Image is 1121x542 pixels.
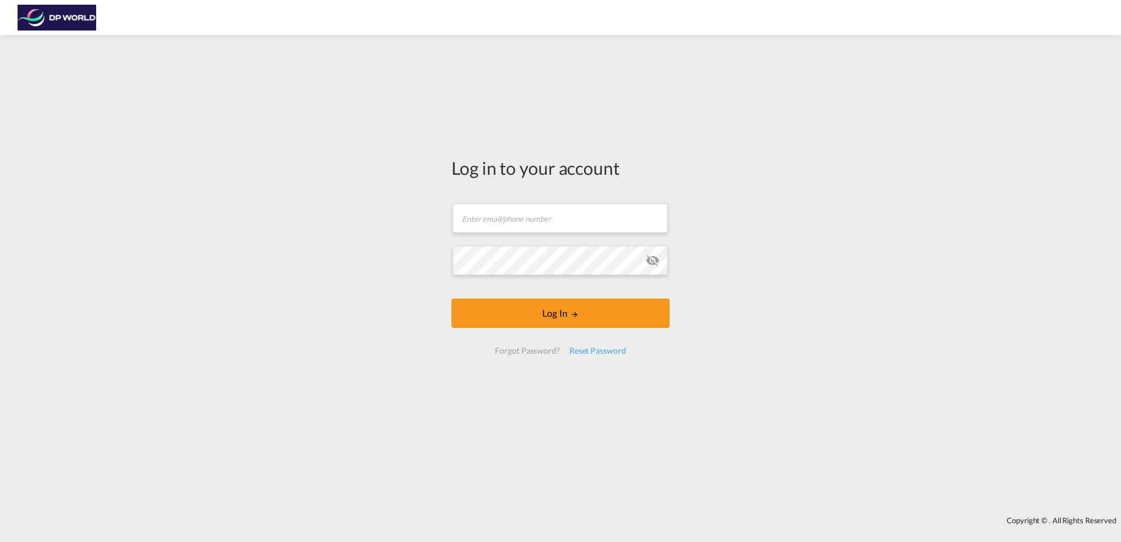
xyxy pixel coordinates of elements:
button: LOGIN [451,299,670,328]
img: c08ca190194411f088ed0f3ba295208c.png [18,5,97,31]
div: Forgot Password? [490,340,564,361]
input: Enter email/phone number [453,204,668,233]
div: Reset Password [565,340,631,361]
md-icon: icon-eye-off [646,253,660,267]
div: Log in to your account [451,155,670,180]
